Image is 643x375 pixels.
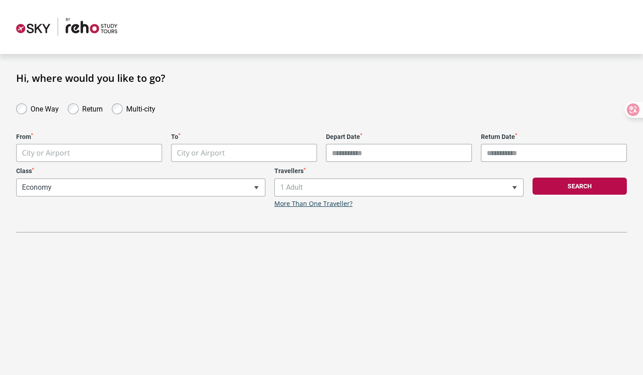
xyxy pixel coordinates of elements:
[275,179,523,196] span: 1 Adult
[274,167,524,175] label: Travellers
[16,179,265,196] span: Economy
[17,179,265,196] span: Economy
[16,167,265,175] label: Class
[481,133,627,141] label: Return Date
[171,144,317,162] span: City or Airport
[82,103,103,113] label: Return
[177,148,225,158] span: City or Airport
[126,103,155,113] label: Multi-city
[16,72,627,84] h1: Hi, where would you like to go?
[533,178,627,195] button: Search
[22,148,70,158] span: City or Airport
[172,144,317,162] span: City or Airport
[274,200,352,208] a: More Than One Traveller?
[326,133,472,141] label: Depart Date
[16,133,162,141] label: From
[274,179,524,196] span: 1 Adult
[17,144,162,162] span: City or Airport
[171,133,317,141] label: To
[31,103,59,113] label: One Way
[16,144,162,162] span: City or Airport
